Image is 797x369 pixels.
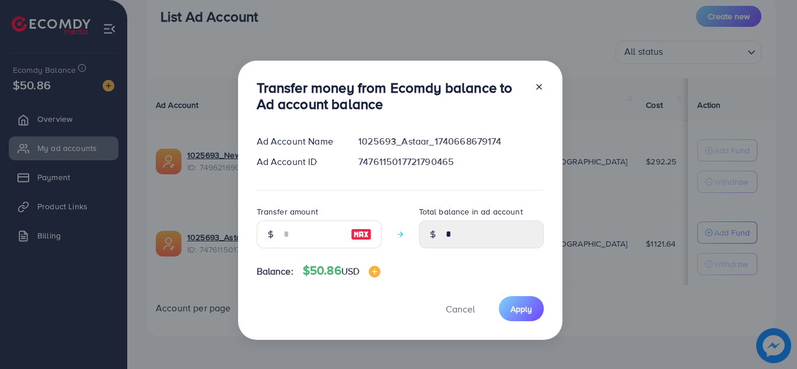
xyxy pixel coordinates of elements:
span: USD [341,265,359,277]
div: 1025693_Astaar_1740668679174 [349,135,553,148]
span: Cancel [446,303,475,315]
div: Ad Account ID [247,155,349,168]
label: Total balance in ad account [419,206,523,217]
div: Ad Account Name [247,135,349,148]
span: Balance: [257,265,293,278]
img: image [351,227,372,241]
button: Cancel [431,296,490,321]
span: Apply [511,303,532,315]
div: 7476115017721790465 [349,155,553,168]
label: Transfer amount [257,206,318,217]
h4: $50.86 [303,263,380,278]
button: Apply [499,296,544,321]
h3: Transfer money from Ecomdy balance to Ad account balance [257,79,525,113]
img: image [369,266,380,277]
